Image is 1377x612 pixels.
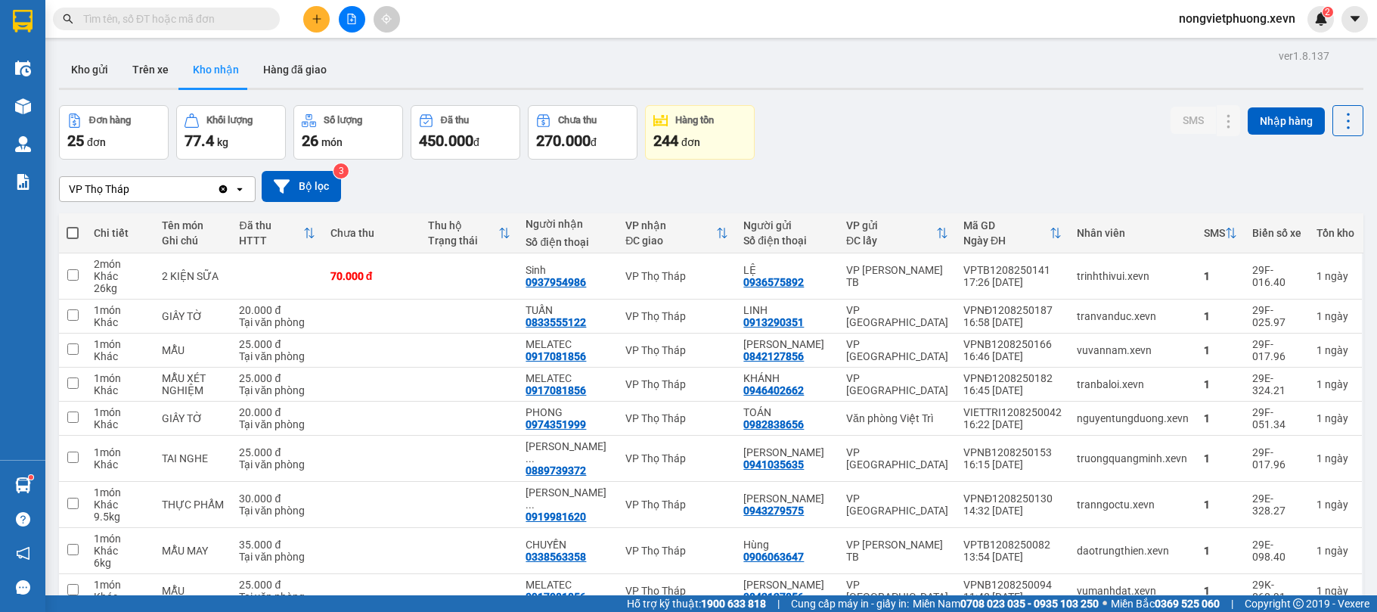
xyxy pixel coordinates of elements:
div: 17:26 [DATE] [963,276,1062,288]
div: Số lượng [324,115,362,126]
svg: open [234,183,246,195]
div: Biển số xe [1252,227,1301,239]
div: 29K-060.91 [1252,579,1301,603]
div: 0889739372 [526,464,586,477]
div: 16:22 [DATE] [963,418,1062,430]
div: VP Thọ Tháp [625,270,728,282]
div: 29F-016.40 [1252,264,1301,288]
div: MẪU MAY [162,545,225,557]
span: nongvietphuong.xevn [1167,9,1307,28]
div: MẪU [162,585,225,597]
div: Khác [94,499,147,511]
div: MELATEC [526,372,610,384]
img: warehouse-icon [15,136,31,152]
div: 1 [1204,270,1237,282]
img: warehouse-icon [15,477,31,493]
span: ngày [1325,344,1348,356]
div: VP [GEOGRAPHIC_DATA] [846,372,948,396]
div: VP [GEOGRAPHIC_DATA] [846,446,948,471]
div: 1 món [94,486,147,499]
div: VP Thọ Tháp [69,182,129,197]
div: tranbaloi.xevn [1077,378,1189,390]
div: 0906063647 [743,551,804,563]
div: nguyentungduong.xevn [1077,412,1189,424]
span: search [63,14,73,24]
button: Đã thu450.000đ [411,105,520,160]
div: 1 [1204,585,1237,597]
div: 1 món [94,579,147,591]
th: Toggle SortBy [1196,213,1245,253]
img: icon-new-feature [1314,12,1328,26]
div: ver 1.8.137 [1279,48,1329,64]
span: file-add [346,14,357,24]
div: VP Thọ Tháp [625,585,728,597]
div: Tồn kho [1317,227,1354,239]
div: VP Thọ Tháp [625,412,728,424]
div: VPTB1208250082 [963,539,1062,551]
div: VP Thọ Tháp [625,452,728,464]
div: vuvannam.xevn [1077,344,1189,356]
button: SMS [1171,107,1216,134]
div: 25.000 đ [239,372,315,384]
div: Khác [94,384,147,396]
div: Khác [94,316,147,328]
div: Thu hộ [428,219,498,231]
div: 25.000 đ [239,446,315,458]
div: Sinh [526,264,610,276]
div: Nhân viên [1077,227,1189,239]
div: PHONG [526,406,610,418]
div: 1 [1204,344,1237,356]
div: vumanhdat.xevn [1077,585,1189,597]
button: Chưa thu270.000đ [528,105,637,160]
div: Hùng [743,539,831,551]
div: Trạng thái [428,235,498,247]
div: 1 [1204,545,1237,557]
div: VP Thọ Tháp [625,310,728,322]
span: ngày [1325,499,1348,511]
div: GIẤY TỜ [162,412,225,424]
div: GIẤY TỜ [162,310,225,322]
div: VPNĐ1208250182 [963,372,1062,384]
button: Kho nhận [181,51,251,88]
div: 1 món [94,533,147,545]
strong: 0369 525 060 [1155,598,1220,610]
div: 16:46 [DATE] [963,350,1062,362]
div: VP [PERSON_NAME] TB [846,539,948,563]
div: 29F-051.34 [1252,406,1301,430]
span: 26 [302,132,318,150]
div: THỰC PHẨM [162,499,225,511]
span: đơn [87,136,106,148]
div: MELATEC [526,338,610,350]
div: 1 [1204,310,1237,322]
div: Tại văn phòng [239,418,315,430]
div: Khác [94,458,147,471]
div: 1 [1317,270,1354,282]
div: 20.000 đ [239,304,315,316]
div: KHÁNH [743,372,831,384]
button: file-add [339,6,365,33]
div: VPNB1208250153 [963,446,1062,458]
div: 0913290351 [743,316,804,328]
div: 1 [1317,412,1354,424]
span: notification [16,546,30,561]
div: 70.000 đ [330,270,413,282]
div: 29F-017.96 [1252,338,1301,362]
th: Toggle SortBy [231,213,322,253]
div: HTTT [239,235,302,247]
span: đ [473,136,479,148]
button: Kho gửi [59,51,120,88]
div: Tên món [162,219,225,231]
div: Người nhận [526,218,610,230]
th: Toggle SortBy [618,213,736,253]
div: MELATEC [526,579,610,591]
div: Ngày ĐH [963,235,1050,247]
input: Tìm tên, số ĐT hoặc mã đơn [83,11,262,27]
div: VPNB1208250094 [963,579,1062,591]
div: 0917081856 [526,384,586,396]
div: 29E-328.27 [1252,492,1301,517]
div: LỆ [743,264,831,276]
div: 0338563358 [526,551,586,563]
div: 16:15 [DATE] [963,458,1062,471]
img: solution-icon [15,174,31,190]
div: VPTB1208250141 [963,264,1062,276]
